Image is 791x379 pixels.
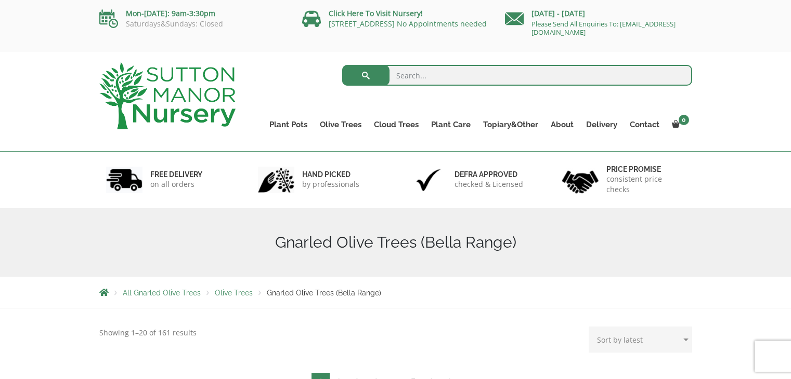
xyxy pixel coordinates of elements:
[666,117,692,132] a: 0
[302,179,359,189] p: by professionals
[302,170,359,179] h6: hand picked
[679,115,689,125] span: 0
[368,117,425,132] a: Cloud Trees
[329,8,423,18] a: Click Here To Visit Nursery!
[425,117,477,132] a: Plant Care
[123,289,201,297] a: All Gnarled Olive Trees
[150,179,202,189] p: on all orders
[562,164,599,196] img: 4.jpg
[99,20,287,28] p: Saturdays&Sundays: Closed
[99,327,197,339] p: Showing 1–20 of 161 results
[477,117,544,132] a: Topiary&Other
[342,65,692,86] input: Search...
[267,289,381,297] span: Gnarled Olive Trees (Bella Range)
[606,165,685,174] h6: Price promise
[531,19,676,37] a: Please Send All Enquiries To: [EMAIL_ADDRESS][DOMAIN_NAME]
[215,289,253,297] a: Olive Trees
[606,174,685,195] p: consistent price checks
[99,62,236,129] img: logo
[263,117,314,132] a: Plant Pots
[150,170,202,179] h6: FREE DELIVERY
[544,117,580,132] a: About
[624,117,666,132] a: Contact
[589,327,692,353] select: Shop order
[455,170,523,179] h6: Defra approved
[106,167,142,193] img: 1.jpg
[258,167,294,193] img: 2.jpg
[505,7,692,20] p: [DATE] - [DATE]
[99,233,692,252] h1: Gnarled Olive Trees (Bella Range)
[410,167,447,193] img: 3.jpg
[455,179,523,189] p: checked & Licensed
[99,288,692,296] nav: Breadcrumbs
[314,117,368,132] a: Olive Trees
[99,7,287,20] p: Mon-[DATE]: 9am-3:30pm
[580,117,624,132] a: Delivery
[329,19,487,29] a: [STREET_ADDRESS] No Appointments needed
